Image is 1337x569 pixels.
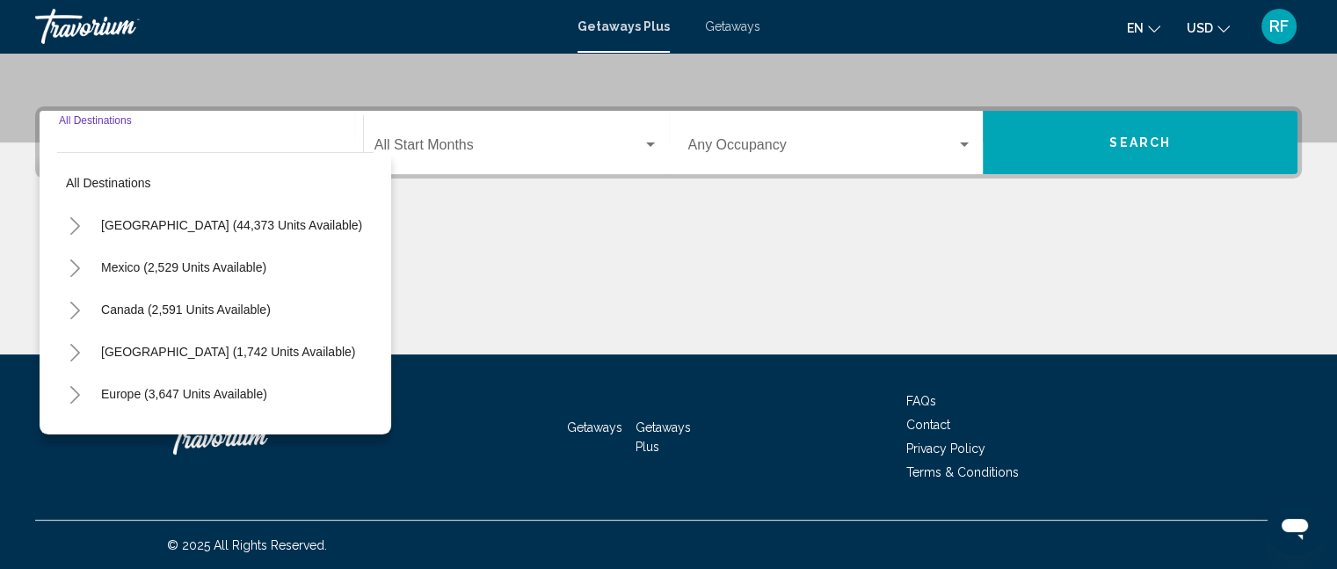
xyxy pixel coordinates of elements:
[1187,21,1213,35] span: USD
[101,387,267,401] span: Europe (3,647 units available)
[167,538,327,552] span: © 2025 All Rights Reserved.
[57,292,92,327] button: Toggle Canada (2,591 units available)
[57,376,92,412] button: Toggle Europe (3,647 units available)
[57,419,92,454] button: Toggle Australia (215 units available)
[92,247,275,288] button: Mexico (2,529 units available)
[35,9,560,44] a: Travorium
[92,205,371,245] button: [GEOGRAPHIC_DATA] (44,373 units available)
[101,345,355,359] span: [GEOGRAPHIC_DATA] (1,742 units available)
[567,420,622,434] a: Getaways
[636,420,691,454] a: Getaways Plus
[167,411,343,463] a: Travorium
[92,416,274,456] button: Australia (215 units available)
[906,465,1019,479] a: Terms & Conditions
[92,289,280,330] button: Canada (2,591 units available)
[1127,21,1144,35] span: en
[92,374,276,414] button: Europe (3,647 units available)
[40,111,1297,174] div: Search widget
[578,19,670,33] a: Getaways Plus
[1127,15,1160,40] button: Change language
[1267,499,1323,555] iframe: Button to launch messaging window
[705,19,760,33] a: Getaways
[1269,18,1289,35] span: RF
[57,334,92,369] button: Toggle Caribbean & Atlantic Islands (1,742 units available)
[906,441,985,456] a: Privacy Policy
[906,394,936,408] a: FAQs
[906,418,950,432] a: Contact
[101,260,266,274] span: Mexico (2,529 units available)
[1109,136,1171,150] span: Search
[1256,8,1302,45] button: User Menu
[101,218,362,232] span: [GEOGRAPHIC_DATA] (44,373 units available)
[57,208,92,243] button: Toggle United States (44,373 units available)
[101,303,271,317] span: Canada (2,591 units available)
[1187,15,1230,40] button: Change currency
[66,176,151,190] span: All destinations
[57,250,92,285] button: Toggle Mexico (2,529 units available)
[92,332,364,372] button: [GEOGRAPHIC_DATA] (1,742 units available)
[57,163,374,203] button: All destinations
[983,111,1297,174] button: Search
